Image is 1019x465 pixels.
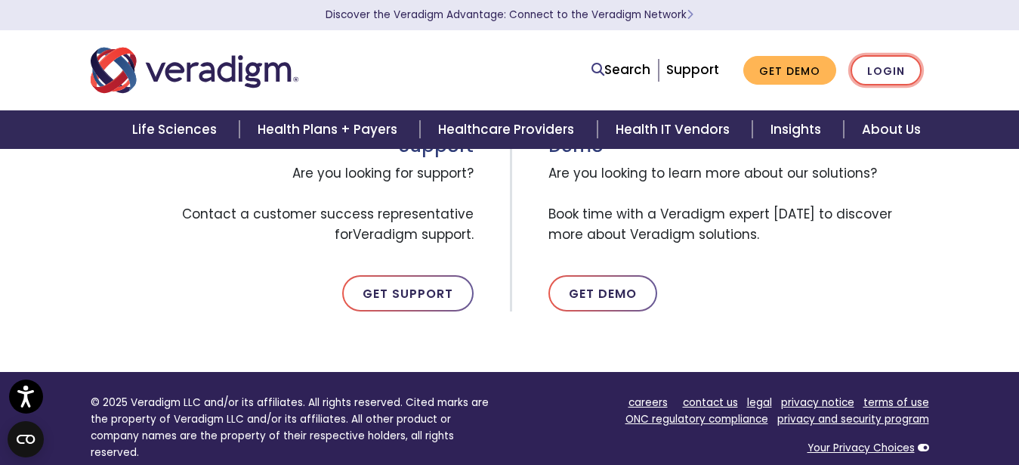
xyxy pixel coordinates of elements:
span: Learn More [687,8,693,22]
span: Are you looking to learn more about our solutions? Book time with a Veradigm expert [DATE] to dis... [548,157,929,252]
a: Search [591,60,650,80]
button: Open CMP widget [8,421,44,457]
a: Health IT Vendors [598,110,752,149]
a: Insights [752,110,844,149]
img: Veradigm logo [91,45,298,95]
a: Healthcare Providers [420,110,597,149]
a: ONC regulatory compliance [625,412,768,426]
a: Your Privacy Choices [807,441,915,455]
a: Life Sciences [114,110,239,149]
a: Login [851,55,922,86]
h3: Demo [548,135,929,157]
a: Get Demo [743,56,836,85]
a: privacy and security program [777,412,929,426]
a: careers [628,395,668,410]
span: Are you looking for support? Contact a customer success representative for [91,157,474,252]
p: © 2025 Veradigm LLC and/or its affiliates. All rights reserved. Cited marks are the property of V... [91,395,499,460]
a: contact us [683,395,738,410]
span: Veradigm support. [353,225,474,243]
a: Get Support [342,275,474,312]
a: About Us [844,110,939,149]
a: Support [666,60,719,79]
a: legal [747,395,772,410]
a: terms of use [863,395,929,410]
a: Health Plans + Payers [239,110,420,149]
a: Discover the Veradigm Advantage: Connect to the Veradigm NetworkLearn More [326,8,693,22]
a: Get Demo [548,275,657,312]
a: privacy notice [781,395,854,410]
